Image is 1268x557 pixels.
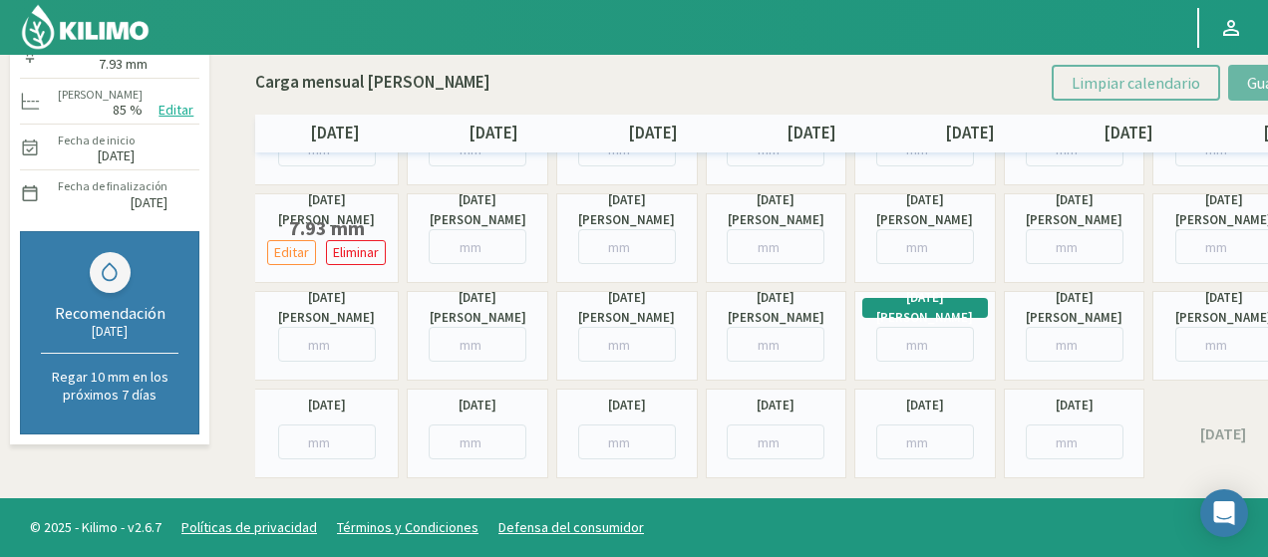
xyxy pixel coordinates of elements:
input: mm [278,424,376,459]
label: [DATE] [906,396,944,416]
p: [DATE] [415,121,573,146]
label: [DATE] [459,396,496,416]
img: Kilimo [20,3,151,51]
input: mm [429,424,526,459]
span: © 2025 - Kilimo - v2.6.7 [20,517,171,538]
input: mm [727,327,824,362]
input: mm [1026,424,1123,459]
input: mm [1026,229,1123,264]
p: Eliminar [333,241,379,264]
label: [DATE][PERSON_NAME] [1012,288,1137,328]
label: [DATE][PERSON_NAME] [415,190,540,230]
input: mm [578,327,676,362]
label: [DATE] [98,149,135,162]
label: 7.93 mm [99,58,148,71]
label: [DATE] [608,396,646,416]
label: [DATE][PERSON_NAME] [714,288,839,328]
input: mm [876,424,974,459]
label: [DATE][PERSON_NAME] [564,288,690,328]
label: [DATE] [131,196,167,209]
div: [DATE] [41,323,178,340]
input: mm [727,229,824,264]
label: [DATE] [757,396,794,416]
label: [DATE][PERSON_NAME] [262,190,391,230]
label: [DATE][PERSON_NAME] [862,190,988,230]
div: Recomendación [41,303,178,323]
button: Limpiar calendario [1052,65,1220,101]
p: Regar 10 mm en los próximos 7 días [41,368,178,404]
label: [DATE] [308,396,346,416]
label: [DATE][PERSON_NAME] [564,190,690,230]
input: mm [429,327,526,362]
p: Editar [274,241,309,264]
a: Términos y Condiciones [337,518,478,536]
input: mm [578,229,676,264]
label: [DATE][PERSON_NAME] [262,288,391,328]
label: [DATE] [1200,421,1246,445]
label: 85 % [113,104,143,117]
label: 7.93 mm [262,220,391,236]
input: mm [876,327,974,362]
span: Limpiar calendario [1072,73,1200,93]
label: [PERSON_NAME] [58,86,143,104]
input: mm [429,229,526,264]
p: [DATE] [1050,121,1208,146]
label: [DATE][PERSON_NAME] [415,288,540,328]
input: mm [278,327,376,362]
label: [DATE][PERSON_NAME] [872,288,978,328]
button: Editar [267,240,316,265]
p: [DATE] [255,121,414,146]
input: mm [1026,327,1123,362]
button: Eliminar [326,240,386,265]
p: [DATE] [732,121,890,146]
input: mm [578,424,676,459]
label: Fecha de finalización [58,177,167,195]
a: Políticas de privacidad [181,518,317,536]
input: mm [876,229,974,264]
div: Open Intercom Messenger [1200,489,1248,537]
label: [DATE][PERSON_NAME] [714,190,839,230]
label: [DATE][PERSON_NAME] [1012,190,1137,230]
button: Editar [153,99,199,122]
p: Carga mensual [PERSON_NAME] [255,70,490,96]
p: [DATE] [573,121,732,146]
input: mm [727,424,824,459]
label: [DATE] [1056,396,1094,416]
label: Fecha de inicio [58,132,135,149]
a: Defensa del consumidor [498,518,644,536]
p: [DATE] [890,121,1049,146]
